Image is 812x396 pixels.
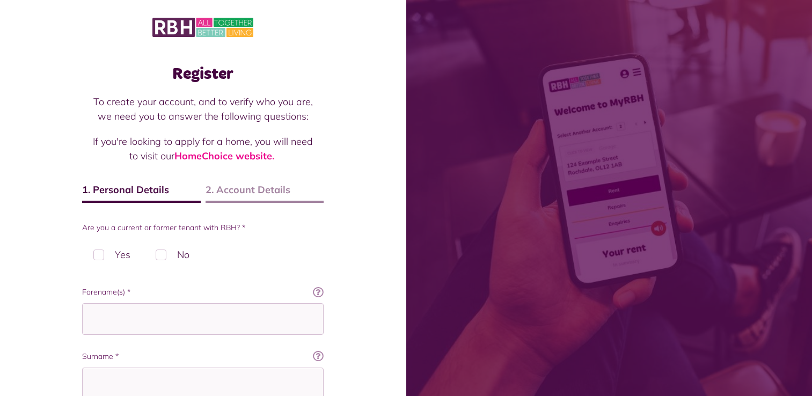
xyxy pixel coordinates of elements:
span: 1. Personal Details [82,182,201,203]
label: No [144,239,201,270]
label: Surname * [82,351,324,362]
span: 2. Account Details [206,182,324,203]
h1: Register [82,64,324,84]
label: Yes [82,239,142,270]
p: To create your account, and to verify who you are, we need you to answer the following questions: [93,94,313,123]
label: Are you a current or former tenant with RBH? * [82,222,324,233]
a: HomeChoice website. [174,150,274,162]
p: If you're looking to apply for a home, you will need to visit our [93,134,313,163]
img: MyRBH [152,16,253,39]
label: Forename(s) * [82,287,324,298]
